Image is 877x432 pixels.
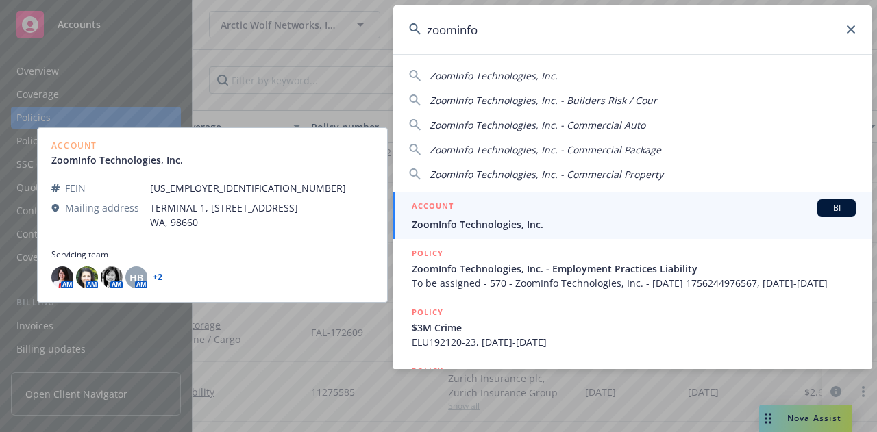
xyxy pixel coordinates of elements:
span: ZoomInfo Technologies, Inc. - Builders Risk / Cour [430,94,657,107]
a: ACCOUNTBIZoomInfo Technologies, Inc. [393,192,872,239]
span: ZoomInfo Technologies, Inc. - Employment Practices Liability [412,262,856,276]
span: ELU192120-23, [DATE]-[DATE] [412,335,856,349]
span: To be assigned - 570 - ZoomInfo Technologies, Inc. - [DATE] 1756244976567, [DATE]-[DATE] [412,276,856,290]
h5: POLICY [412,246,443,260]
a: POLICY [393,357,872,416]
h5: ACCOUNT [412,199,454,216]
input: Search... [393,5,872,54]
span: ZoomInfo Technologies, Inc. - Commercial Property [430,168,663,181]
h5: POLICY [412,364,443,378]
span: ZoomInfo Technologies, Inc. - Commercial Auto [430,118,645,131]
h5: POLICY [412,305,443,319]
a: POLICY$3M CrimeELU192120-23, [DATE]-[DATE] [393,298,872,357]
a: POLICYZoomInfo Technologies, Inc. - Employment Practices LiabilityTo be assigned - 570 - ZoomInfo... [393,239,872,298]
span: ZoomInfo Technologies, Inc. - Commercial Package [430,143,661,156]
span: BI [823,202,850,214]
span: ZoomInfo Technologies, Inc. [412,217,856,231]
span: ZoomInfo Technologies, Inc. [430,69,558,82]
span: $3M Crime [412,320,856,335]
